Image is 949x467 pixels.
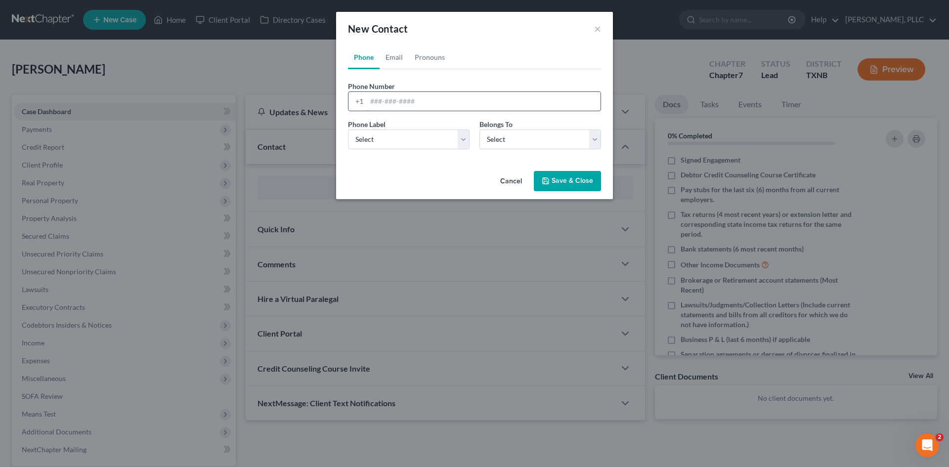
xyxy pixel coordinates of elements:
[915,433,939,457] iframe: Intercom live chat
[348,92,367,111] div: +1
[348,120,386,128] span: Phone Label
[367,92,601,111] input: ###-###-####
[492,172,530,192] button: Cancel
[348,23,408,35] span: New Contact
[348,82,395,90] span: Phone Number
[380,45,409,69] a: Email
[479,120,513,128] span: Belongs To
[594,23,601,35] button: ×
[409,45,451,69] a: Pronouns
[936,433,944,441] span: 2
[348,45,380,69] a: Phone
[534,171,601,192] button: Save & Close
